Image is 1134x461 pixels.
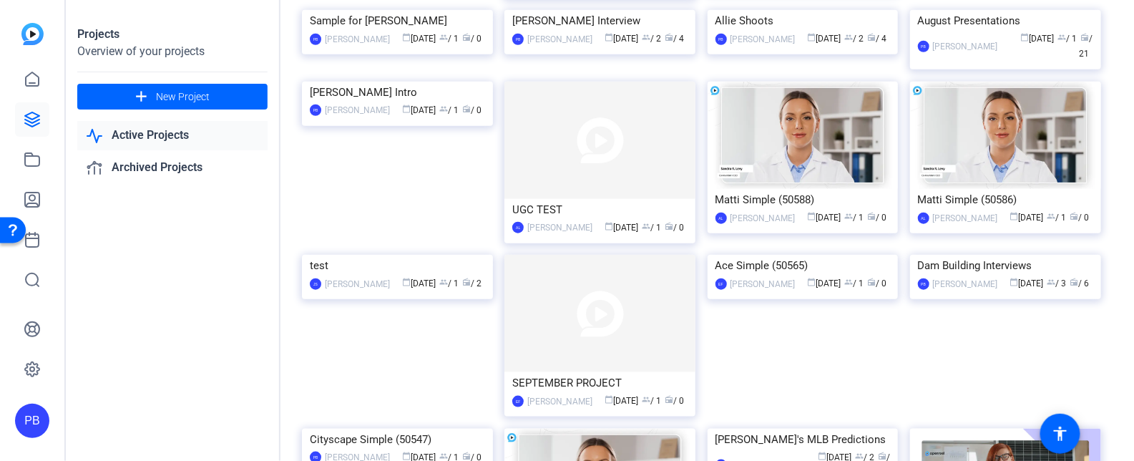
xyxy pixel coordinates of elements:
span: group [439,452,448,460]
span: [DATE] [807,278,841,288]
div: [PERSON_NAME] [730,277,796,291]
span: / 0 [462,34,482,44]
span: / 0 [665,223,684,233]
span: / 1 [439,105,459,115]
div: PB [918,41,929,52]
div: Matti Simple (50588) [715,189,891,210]
span: [DATE] [1010,213,1044,223]
div: [PERSON_NAME] [325,103,390,117]
span: calendar_today [605,395,613,404]
div: EF [715,278,727,290]
div: Projects [77,26,268,43]
span: radio [462,452,471,460]
span: / 0 [665,396,684,406]
span: / 0 [867,278,886,288]
span: radio [462,105,471,113]
span: radio [867,33,876,42]
span: radio [1081,33,1090,42]
span: radio [1070,212,1079,220]
span: radio [665,395,673,404]
span: / 0 [1070,213,1090,223]
span: [DATE] [605,34,638,44]
mat-icon: add [132,88,150,106]
span: [DATE] [605,396,638,406]
div: [PERSON_NAME] Interview [512,10,688,31]
span: group [642,33,650,42]
div: test [310,255,485,276]
div: UGC TEST [512,199,688,220]
a: Archived Projects [77,153,268,183]
span: radio [462,33,471,42]
span: radio [665,33,673,42]
div: PB [310,105,321,116]
mat-icon: accessibility [1052,425,1069,442]
span: group [1058,33,1067,42]
span: / 2 [462,278,482,288]
span: [DATE] [402,105,436,115]
span: [DATE] [605,223,638,233]
span: radio [867,212,876,220]
span: [DATE] [807,34,841,44]
div: [PERSON_NAME] [933,211,998,225]
div: Dam Building Interviews [918,255,1093,276]
span: group [855,452,864,460]
div: AL [512,222,524,233]
span: calendar_today [402,278,411,286]
div: [PERSON_NAME]'s MLB Predictions [715,429,891,450]
span: / 1 [1047,213,1067,223]
span: New Project [156,89,210,105]
span: calendar_today [1010,212,1019,220]
span: calendar_today [818,452,826,460]
span: group [1047,278,1056,286]
div: PB [15,404,49,438]
div: [PERSON_NAME] [527,32,592,47]
div: Matti Simple (50586) [918,189,1093,210]
div: Cityscape Simple (50547) [310,429,485,450]
span: group [844,33,853,42]
div: [PERSON_NAME] [730,32,796,47]
span: calendar_today [807,33,816,42]
div: PB [715,34,727,45]
div: Overview of your projects [77,43,268,60]
span: / 0 [867,213,886,223]
span: radio [878,452,886,460]
div: AL [715,213,727,224]
div: SEPTEMBER PROJECT [512,372,688,394]
div: [PERSON_NAME] [933,277,998,291]
span: / 2 [844,34,864,44]
div: [PERSON_NAME] Intro [310,82,485,103]
span: calendar_today [605,222,613,230]
span: / 2 [642,34,661,44]
span: / 1 [439,34,459,44]
span: [DATE] [402,278,436,288]
span: calendar_today [1021,33,1030,42]
span: / 1 [844,278,864,288]
span: / 1 [642,223,661,233]
span: [DATE] [402,34,436,44]
span: / 1 [1058,34,1077,44]
div: [PERSON_NAME] [325,32,390,47]
span: / 21 [1080,34,1093,59]
span: / 4 [665,34,684,44]
span: group [844,278,853,286]
div: [PERSON_NAME] [730,211,796,225]
div: PB [512,34,524,45]
span: calendar_today [605,33,613,42]
div: Sample for [PERSON_NAME] [310,10,485,31]
span: group [844,212,853,220]
span: [DATE] [807,213,841,223]
span: group [642,222,650,230]
div: JS [310,278,321,290]
img: blue-gradient.svg [21,23,44,45]
span: [DATE] [1010,278,1044,288]
div: [PERSON_NAME] [527,394,592,409]
button: New Project [77,84,268,110]
span: group [439,105,448,113]
span: calendar_today [807,278,816,286]
span: / 1 [439,278,459,288]
span: radio [665,222,673,230]
div: August Presentations [918,10,1093,31]
div: Ace Simple (50565) [715,255,891,276]
span: group [1047,212,1056,220]
span: group [642,395,650,404]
